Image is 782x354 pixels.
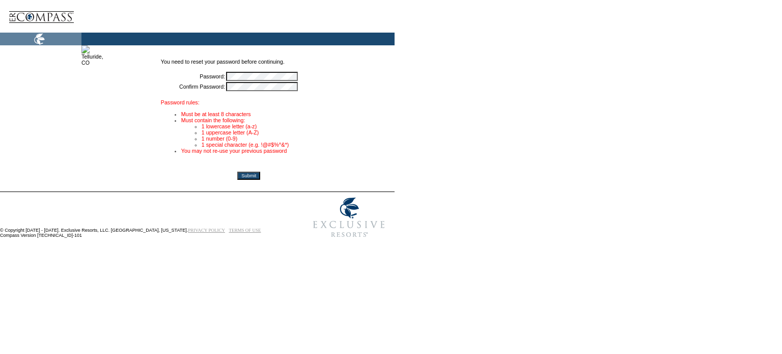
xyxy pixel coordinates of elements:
font: 1 special character (e.g. !@#$%^&*) [202,142,289,148]
img: Exclusive Resorts [303,192,395,243]
a: TERMS OF USE [229,228,261,233]
font: 1 uppercase letter (A-Z) [202,129,259,135]
a: PRIVACY POLICY [188,228,225,233]
td: You need to reset your password before continuing. [161,59,337,71]
font: 1 lowercase letter (a-z) [202,123,257,129]
font: Password rules: [161,99,200,105]
font: You may not re-use your previous password [181,148,287,154]
font: Must contain the following: [181,117,245,123]
img: Telluride, CO [81,45,103,66]
input: Submit [237,172,260,180]
font: 1 number (0-9) [202,135,237,142]
td: Password: [161,72,225,81]
img: logoCompass.gif [8,3,74,33]
font: Must be at least 8 characters [181,111,251,117]
td: Confirm Password: [161,82,225,91]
